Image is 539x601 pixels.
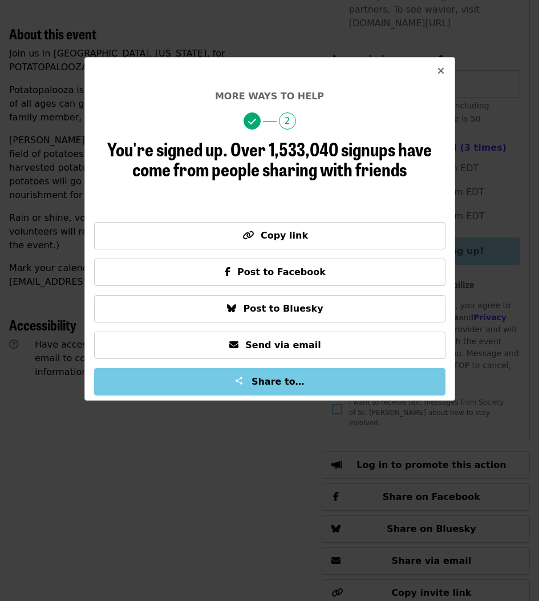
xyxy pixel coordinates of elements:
span: Share to… [252,376,305,387]
i: times icon [437,66,444,76]
span: More ways to help [215,91,324,102]
button: Close [427,58,455,85]
i: bluesky icon [227,303,236,314]
span: Copy link [261,230,308,241]
button: Send via email [94,332,445,359]
i: facebook-f icon [225,267,230,277]
i: link icon [242,230,254,241]
button: Copy link [94,222,445,249]
button: Post to Bluesky [94,295,445,322]
button: Post to Facebook [94,259,445,286]
i: envelope icon [229,340,238,350]
button: Share to… [94,368,445,396]
img: Share [234,376,244,385]
span: Over 1,533,040 signups have come from people sharing with friends [132,135,432,182]
span: You're signed up. [107,135,228,162]
span: 2 [279,112,296,130]
i: check icon [248,116,256,127]
span: Post to Bluesky [243,303,323,314]
span: Send via email [245,340,321,350]
span: Post to Facebook [237,267,326,277]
